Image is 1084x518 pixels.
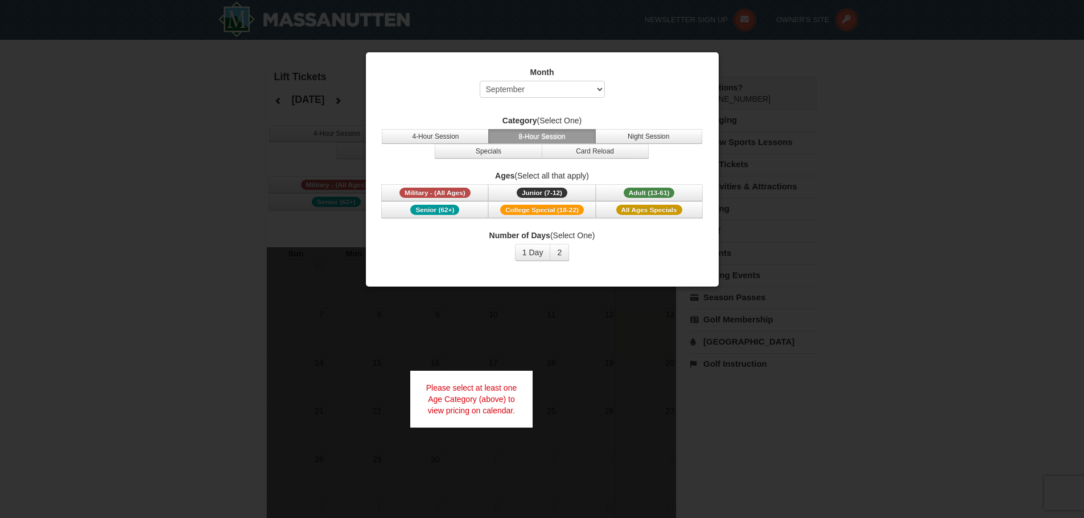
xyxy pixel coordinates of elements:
[530,68,554,77] strong: Month
[517,188,567,198] span: Junior (7-12)
[550,244,569,261] button: 2
[435,144,542,159] button: Specials
[502,116,537,125] strong: Category
[616,205,682,215] span: All Ages Specials
[500,205,584,215] span: College Special (18-22)
[410,371,533,428] div: Please select at least one Age Category (above) to view pricing on calendar.
[495,171,514,180] strong: Ages
[380,230,704,241] label: (Select One)
[381,184,488,201] button: Military - (All Ages)
[596,184,703,201] button: Adult (13-61)
[380,115,704,126] label: (Select One)
[515,244,551,261] button: 1 Day
[624,188,675,198] span: Adult (13-61)
[489,231,550,240] strong: Number of Days
[488,201,595,218] button: College Special (18-22)
[381,201,488,218] button: Senior (62+)
[380,170,704,181] label: (Select all that apply)
[399,188,471,198] span: Military - (All Ages)
[382,129,489,144] button: 4-Hour Session
[488,184,595,201] button: Junior (7-12)
[410,205,459,215] span: Senior (62+)
[542,144,649,159] button: Card Reload
[488,129,595,144] button: 8-Hour Session
[596,201,703,218] button: All Ages Specials
[595,129,702,144] button: Night Session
